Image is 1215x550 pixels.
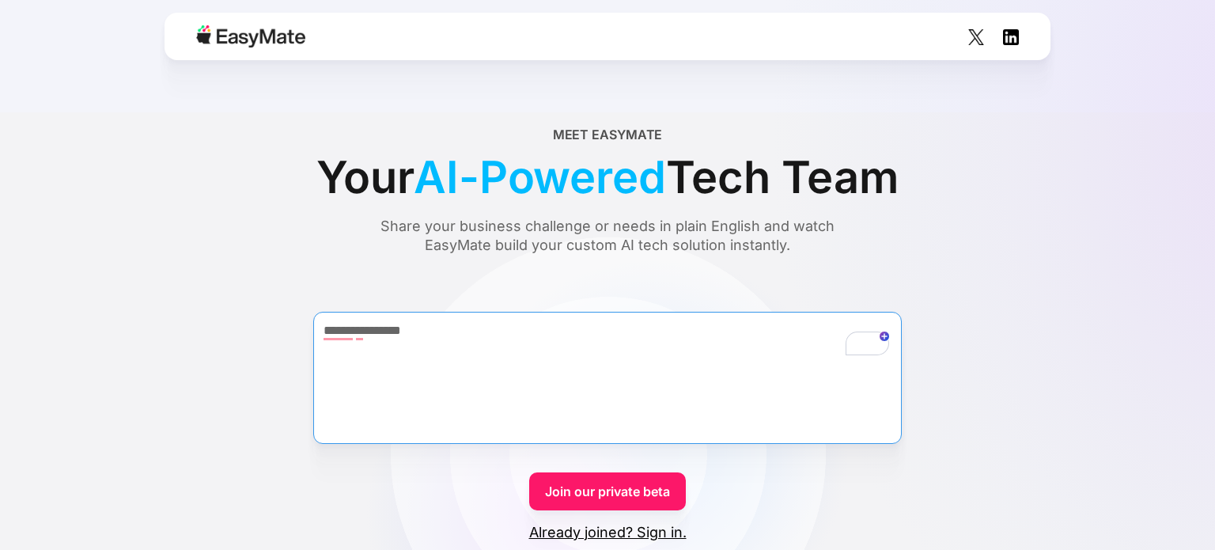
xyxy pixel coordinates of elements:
[968,29,984,45] img: Social Icon
[529,472,686,510] a: Join our private beta
[350,217,865,255] div: Share your business challenge or needs in plain English and watch EasyMate build your custom AI t...
[313,312,902,444] textarea: To enrich screen reader interactions, please activate Accessibility in Grammarly extension settings
[316,144,898,211] div: Your
[414,144,665,211] span: AI-Powered
[529,523,687,542] a: Already joined? Sign in.
[196,25,305,47] img: Easymate logo
[553,125,663,144] div: Meet EasyMate
[666,144,899,211] span: Tech Team
[1003,29,1019,45] img: Social Icon
[38,283,1177,542] form: Form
